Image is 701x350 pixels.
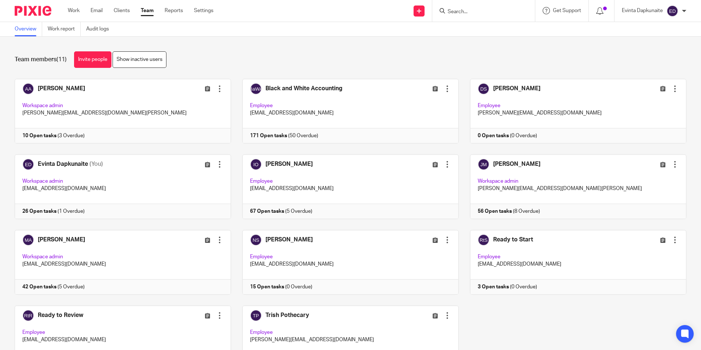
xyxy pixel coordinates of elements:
span: Get Support [553,8,581,13]
a: Work [68,7,80,14]
img: svg%3E [667,5,678,17]
input: Search [447,9,513,15]
a: Email [91,7,103,14]
a: Audit logs [86,22,114,36]
a: Clients [114,7,130,14]
a: Overview [15,22,42,36]
a: Show inactive users [113,51,166,68]
a: Team [141,7,154,14]
p: Evinta Dapkunaite [622,7,663,14]
a: Reports [165,7,183,14]
h1: Team members [15,56,67,63]
a: Work report [48,22,81,36]
img: Pixie [15,6,51,16]
a: Invite people [74,51,111,68]
a: Settings [194,7,213,14]
span: (11) [56,56,67,62]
